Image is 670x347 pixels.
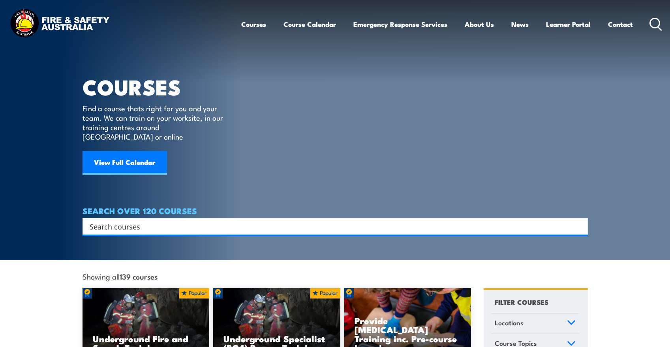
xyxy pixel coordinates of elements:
form: Search form [91,221,572,232]
a: Course Calendar [283,14,336,35]
span: Locations [495,317,524,328]
span: Showing all [83,272,158,280]
button: Search magnifier button [574,221,585,232]
p: Find a course thats right for you and your team. We can train on your worksite, in our training c... [83,103,227,141]
a: Courses [241,14,266,35]
a: Emergency Response Services [353,14,447,35]
a: View Full Calendar [83,151,167,175]
strong: 139 courses [120,271,158,282]
h1: COURSES [83,77,235,96]
h4: SEARCH OVER 120 COURSES [83,206,588,215]
a: Learner Portal [546,14,591,35]
input: Search input [90,220,571,232]
h4: FILTER COURSES [495,297,548,307]
a: Locations [491,313,579,334]
a: Contact [608,14,633,35]
a: News [511,14,529,35]
a: About Us [465,14,494,35]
